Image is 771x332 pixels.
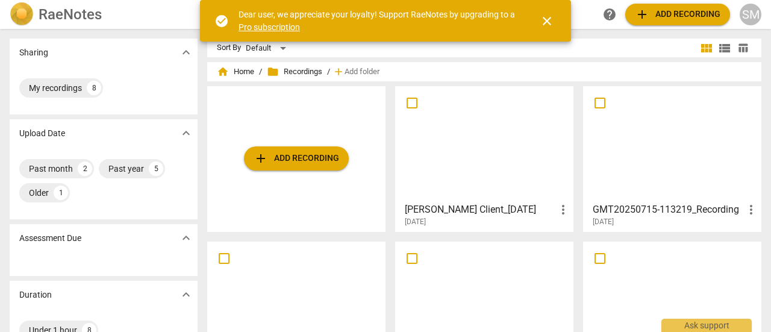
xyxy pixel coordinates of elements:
button: Tile view [698,39,716,57]
span: help [602,7,617,22]
div: My recordings [29,82,82,94]
p: Upload Date [19,127,65,140]
span: table_chart [737,42,749,54]
span: [DATE] [405,217,426,227]
span: view_list [717,41,732,55]
span: add [332,66,345,78]
a: LogoRaeNotes [10,2,195,27]
button: Show more [177,43,195,61]
span: expand_more [179,231,193,245]
span: expand_more [179,45,193,60]
span: add [254,151,268,166]
span: [DATE] [593,217,614,227]
div: Default [246,39,290,58]
span: folder [267,66,279,78]
button: Table view [734,39,752,57]
button: Upload [625,4,730,25]
div: 2 [78,161,92,176]
p: Duration [19,289,52,301]
img: Logo [10,2,34,27]
div: 1 [54,186,68,200]
button: Close [532,7,561,36]
button: SM [740,4,761,25]
span: / [259,67,262,77]
a: GMT20250715-113219_Recording[DATE] [587,90,757,227]
span: close [540,14,554,28]
button: List view [716,39,734,57]
span: Add recording [635,7,720,22]
a: [PERSON_NAME] Client_[DATE][DATE] [399,90,569,227]
p: Sharing [19,46,48,59]
span: more_vert [556,202,570,217]
div: 8 [87,81,101,95]
p: Assessment Due [19,232,81,245]
button: Show more [177,286,195,304]
span: more_vert [744,202,758,217]
span: Home [217,66,254,78]
span: Add folder [345,67,379,77]
span: Recordings [267,66,322,78]
div: 5 [149,161,163,176]
h3: GMT20250715-113219_Recording [593,202,744,217]
div: Older [29,187,49,199]
span: view_module [699,41,714,55]
span: Add recording [254,151,339,166]
button: Upload [244,146,349,171]
div: Ask support [661,319,752,332]
div: Past month [29,163,73,175]
button: Show more [177,124,195,142]
h2: RaeNotes [39,6,102,23]
div: Dear user, we appreciate your loyalty! Support RaeNotes by upgrading to a [239,8,518,33]
span: / [327,67,330,77]
span: expand_more [179,287,193,302]
span: home [217,66,229,78]
a: Pro subscription [239,22,300,32]
div: Sort By [217,43,241,52]
div: Past year [108,163,144,175]
h3: Marta Client_25 July 2025 [405,202,556,217]
a: Help [599,4,620,25]
span: expand_more [179,126,193,140]
button: Show more [177,229,195,247]
span: add [635,7,649,22]
span: check_circle [214,14,229,28]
